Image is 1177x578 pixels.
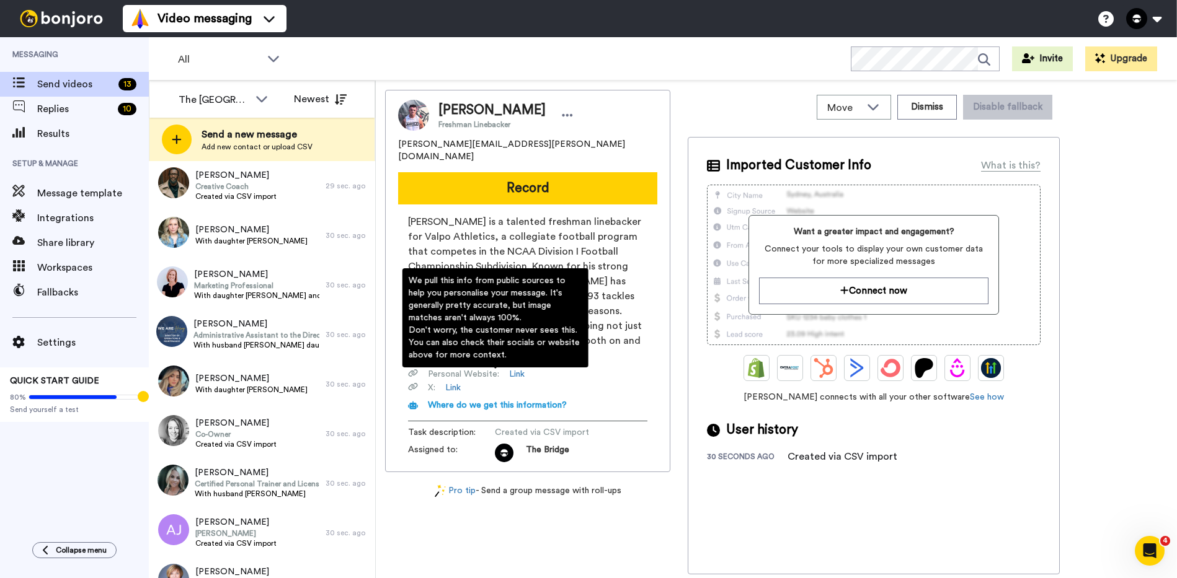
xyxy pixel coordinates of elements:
img: 635152b8-f53a-4312-9451-08fa99364024.jpg [158,167,189,198]
span: Video messaging [158,10,252,27]
span: Created via CSV import [195,538,277,548]
div: 30 sec. ago [326,379,369,389]
span: [PERSON_NAME] [195,466,319,479]
img: ActiveCampaign [847,358,867,378]
span: User history [726,421,798,439]
span: With husband [PERSON_NAME] daughter [PERSON_NAME] and son [PERSON_NAME] [193,340,319,350]
span: Workspaces [37,260,149,275]
span: [PERSON_NAME] [195,224,308,236]
iframe: Intercom live chat [1135,536,1165,566]
button: Newest [285,87,356,112]
span: Fallbacks [37,285,149,300]
div: 29 sec. ago [326,181,369,191]
span: [PERSON_NAME][EMAIL_ADDRESS][PERSON_NAME][DOMAIN_NAME] [398,138,657,163]
img: 7a35de3c-8dad-419b-b6fd-841c4580fa77.jpg [158,217,189,248]
div: - Send a group message with roll-ups [385,484,670,497]
button: Dismiss [897,95,957,120]
span: [PERSON_NAME] [195,566,277,578]
img: Image of Micah Markley [398,100,429,131]
button: Record [398,172,657,204]
span: With husband [PERSON_NAME] [195,489,319,499]
img: 108526f3-d0f5-4855-968e-0b8b5df60842-1745509246.jpg [495,444,513,462]
span: Created via CSV import [195,439,277,449]
span: Move [827,100,861,115]
div: 30 sec. ago [326,280,369,290]
span: Message template [37,186,149,201]
span: Assigned to: [408,444,495,462]
img: 6c480807-079c-4cd5-bc7b-1955d2959553.jpg [158,415,189,446]
div: 30 sec. ago [326,230,369,240]
span: Created via CSV import [495,426,613,439]
button: Invite [1012,46,1073,71]
span: With daughter [PERSON_NAME] and [PERSON_NAME] [194,291,319,300]
img: ConvertKit [881,358,900,378]
span: Results [37,126,149,141]
img: Shopify [747,358,766,378]
span: Want a greater impact and engagement? [759,226,988,238]
img: Ontraport [780,358,800,378]
img: 7cdbeb88-d1b0-426a-ae1a-cc294aaf5886.jpg [156,316,187,347]
div: The [GEOGRAPHIC_DATA] [179,92,249,107]
span: Administrative Assistant to the Director of Upper School [193,330,319,340]
span: Marketing Professional [194,281,319,291]
span: Where do we get this information? [428,401,567,409]
span: All [178,52,261,67]
img: 9fa4310b-339e-4154-86d7-6bd5f6e1309b.jpg [158,366,189,396]
span: QUICK START GUIDE [10,377,99,385]
button: Collapse menu [32,542,117,558]
a: See how [970,393,1004,401]
img: Patreon [914,358,934,378]
span: Connect your tools to display your own customer data for more specialized messages [759,243,988,268]
span: 4 [1160,536,1170,546]
span: [PERSON_NAME] [195,417,277,429]
span: Created via CSV import [195,191,277,201]
img: f9ef1067-12a0-4ae5-8e4a-dd891d5a7223.jpg [157,266,188,297]
span: Co-Owner [195,429,277,439]
span: 80% [10,392,26,402]
span: [PERSON_NAME] [193,318,319,330]
span: Integrations [37,211,149,226]
span: Creative Coach [195,182,277,191]
span: [PERSON_NAME] connects with all your other software [707,391,1041,403]
div: What is this? [981,158,1041,173]
div: Tooltip anchor [138,391,149,402]
div: We pull this info from public sources to help you personalise your message. It's generally pretty... [409,274,582,361]
button: Disable fallback [963,95,1052,120]
img: Hubspot [814,358,833,378]
span: [PERSON_NAME] [194,268,319,281]
a: Pro tip [435,484,476,497]
img: vm-color.svg [130,9,150,28]
div: 10 [118,103,136,115]
span: Settings [37,335,149,350]
span: With daughter [PERSON_NAME] [195,236,308,246]
span: [PERSON_NAME] [195,528,277,538]
span: Certified Personal Trainer and Licensed Therapist [195,479,319,489]
span: [PERSON_NAME] [195,516,277,528]
img: Drip [948,358,967,378]
span: [PERSON_NAME] is a talented freshman linebacker for Valpo Athletics, a collegiate football progra... [408,214,647,363]
div: 30 sec. ago [326,429,369,439]
img: 332c87f3-4f45-472c-882f-b5f051a39c85.jpg [158,465,189,496]
img: magic-wand.svg [435,484,446,497]
span: Freshman Linebacker [438,120,546,129]
a: Link [445,382,461,394]
img: GoHighLevel [981,358,1001,378]
span: Add new contact or upload CSV [202,142,313,152]
span: [PERSON_NAME] [438,101,546,120]
span: X : [428,382,435,394]
button: Upgrade [1085,46,1157,71]
a: Link [509,368,525,380]
button: Connect now [759,278,988,304]
span: Collapse menu [56,545,107,555]
span: With daughter [PERSON_NAME] [195,385,308,395]
div: 13 [118,78,136,90]
div: 30 sec. ago [326,478,369,488]
span: Replies [37,102,113,116]
div: Created via CSV import [788,449,897,464]
div: 30 sec. ago [326,330,369,339]
span: Send a new message [202,127,313,142]
span: [PERSON_NAME] [195,169,277,182]
span: Share library [37,235,149,250]
img: aj.png [158,514,189,545]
